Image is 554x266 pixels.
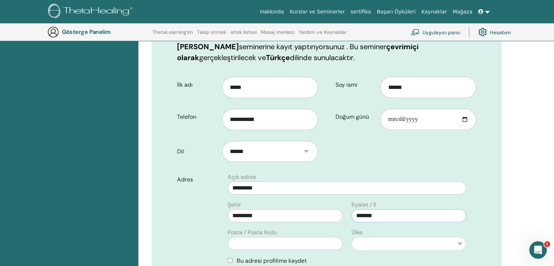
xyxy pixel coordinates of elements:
font: Advanced DNA ile birlikte [PERSON_NAME] [177,31,438,51]
a: Kaynaklar [419,5,450,19]
a: Mağaza [449,5,475,19]
a: Hakkında [257,5,287,19]
font: Bu adresi profilime kaydet [237,257,307,265]
font: Yardım ve Kaynaklar [299,29,347,35]
font: gerçekleştirilecek ve [199,53,266,62]
a: Hesabım [478,24,511,40]
font: dilinde sunulacaktır [290,53,353,62]
iframe: Intercom canlı sohbet [529,241,547,259]
a: ThetaLearning'im [152,29,193,41]
font: Mesaj merkezi [261,29,295,35]
img: cog.svg [478,26,487,38]
a: Kurslar ve Seminerler [287,5,347,19]
font: Açık adres [228,173,256,181]
font: Başarı Öyküleri [377,9,416,15]
font: Eyalet / İl [351,201,376,208]
font: Adres [177,176,193,183]
img: logo.png [48,4,135,20]
font: Posta / Posta Kodu [228,228,277,236]
font: seminerine kayıt yaptırıyorsunuz . Bu seminer [239,42,386,51]
img: generic-user-icon.jpg [47,26,59,38]
img: chalkboard-teacher.svg [411,29,420,35]
font: Hakkında [260,9,284,15]
font: Uygulayıcı pano [423,29,460,36]
font: Takip etmek [197,29,226,35]
font: ThetaLearning'im [152,29,193,35]
font: istek listesi [231,29,257,35]
a: sertifika [347,5,374,19]
font: Türkçe [266,53,290,62]
font: Şehir [228,201,241,208]
a: Uygulayıcı pano [411,24,460,40]
font: Telefon [177,113,196,121]
font: Kaynaklar [421,9,447,15]
font: Gösterge Panelim [62,28,110,36]
a: Başarı Öyküleri [374,5,419,19]
a: Mesaj merkezi [261,29,295,41]
font: Ülke [351,228,362,236]
font: Doğum günü [335,113,369,121]
a: Yardım ve Kaynaklar [299,29,347,41]
font: 1 [546,242,549,246]
font: çevrimiçi olarak [177,42,419,62]
font: Kurslar ve Seminerler [290,9,345,15]
a: Takip etmek [197,29,226,41]
font: Soy ismi [335,81,357,89]
font: sertifika [350,9,371,15]
font: Hesabım [490,29,511,36]
font: Mağaza [452,9,472,15]
font: Dil [177,148,184,155]
font: . [353,53,355,62]
a: istek listesi [231,29,257,41]
font: İlk adı [177,81,193,89]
